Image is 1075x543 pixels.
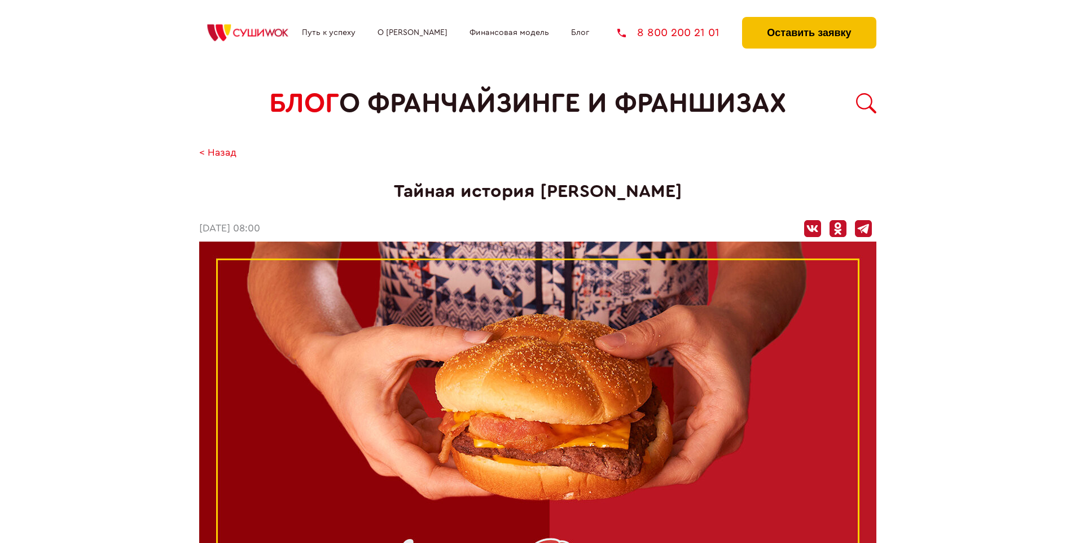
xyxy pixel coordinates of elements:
[742,17,876,49] button: Оставить заявку
[617,27,719,38] a: 8 800 200 21 01
[378,28,447,37] a: О [PERSON_NAME]
[571,28,589,37] a: Блог
[470,28,549,37] a: Финансовая модель
[637,27,719,38] span: 8 800 200 21 01
[339,88,786,119] span: о франчайзинге и франшизах
[199,181,876,202] h1: Тайная история [PERSON_NAME]
[199,147,236,159] a: < Назад
[199,223,260,235] time: [DATE] 08:00
[302,28,356,37] a: Путь к успеху
[269,88,339,119] span: БЛОГ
